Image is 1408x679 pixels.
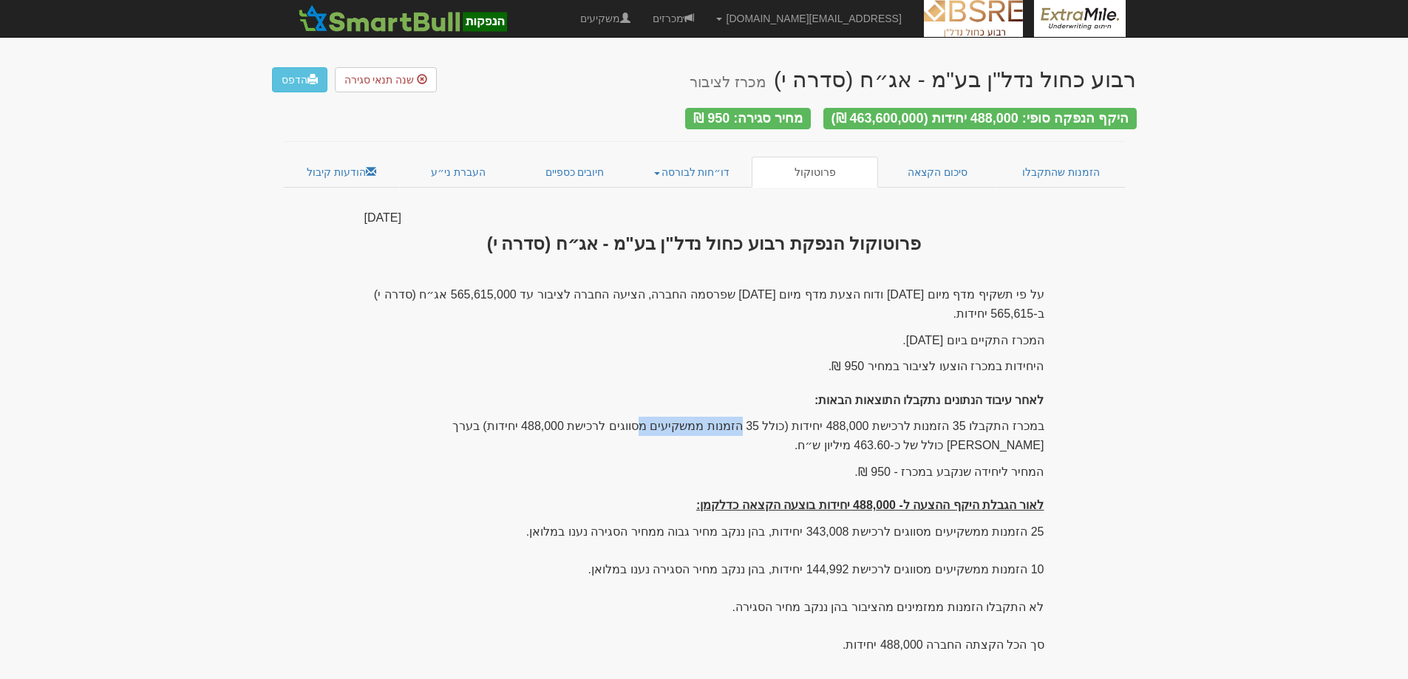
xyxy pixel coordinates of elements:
button: שנה תנאי סגירה [335,67,438,92]
a: פרוטוקול [752,157,879,188]
a: סיכום הקצאה [878,157,997,188]
img: SmartBull Logo [294,4,511,33]
a: חיובים כספיים [517,157,633,188]
a: הדפס [272,67,327,92]
a: הזמנות שהתקבלו [997,157,1126,188]
h3: פרוטוקול הנפקת רבוע כחול נדל"ן בע"מ - אג״ח (סדרה י) [364,234,1044,253]
p: סך הכל הקצתה החברה 488,000 יחידות. [364,635,1044,655]
p: המחיר ליחידה שנקבע במכרז - 950 ₪. [364,463,1044,482]
span: שנה תנאי סגירה [344,74,415,86]
p: המכרז התקיים ביום [DATE]. [364,331,1044,350]
div: [DATE] [364,210,1044,227]
p: על פי תשקיף מדף מיום [DATE] ודוח הצעת מדף מיום [DATE] שפרסמה החברה, הציעה החברה לציבור עד 565,615... [364,285,1044,323]
p: לאחר עיבוד הנתונים נתקבלו התוצאות הבאות: [364,391,1044,410]
a: דו״חות לבורסה [632,157,752,188]
div: רבוע כחול נדל"ן בע"מ - אג״ח (סדרה י) [690,67,1136,92]
div: מחיר סגירה: 950 ₪ [685,108,811,129]
p: לאור הגבלת היקף ההצעה ל- 488,000 יחידות בוצעה הקצאה כדלקמן: [364,496,1044,515]
p: היחידות במכרז הוצעו לציבור במחיר 950 ₪. [364,357,1044,376]
p: במכרז התקבלו 35 הזמנות לרכישת 488,000 יחידות (כולל 35 הזמנות ממשקיעים מסווגים לרכישת 488,000 יחיד... [364,417,1044,454]
div: היקף הנפקה סופי: 488,000 יחידות (463,600,000 ₪) [823,108,1137,129]
a: העברת ני״ע [400,157,517,188]
small: מכרז לציבור [690,74,766,90]
a: הודעות קיבול [283,157,401,188]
